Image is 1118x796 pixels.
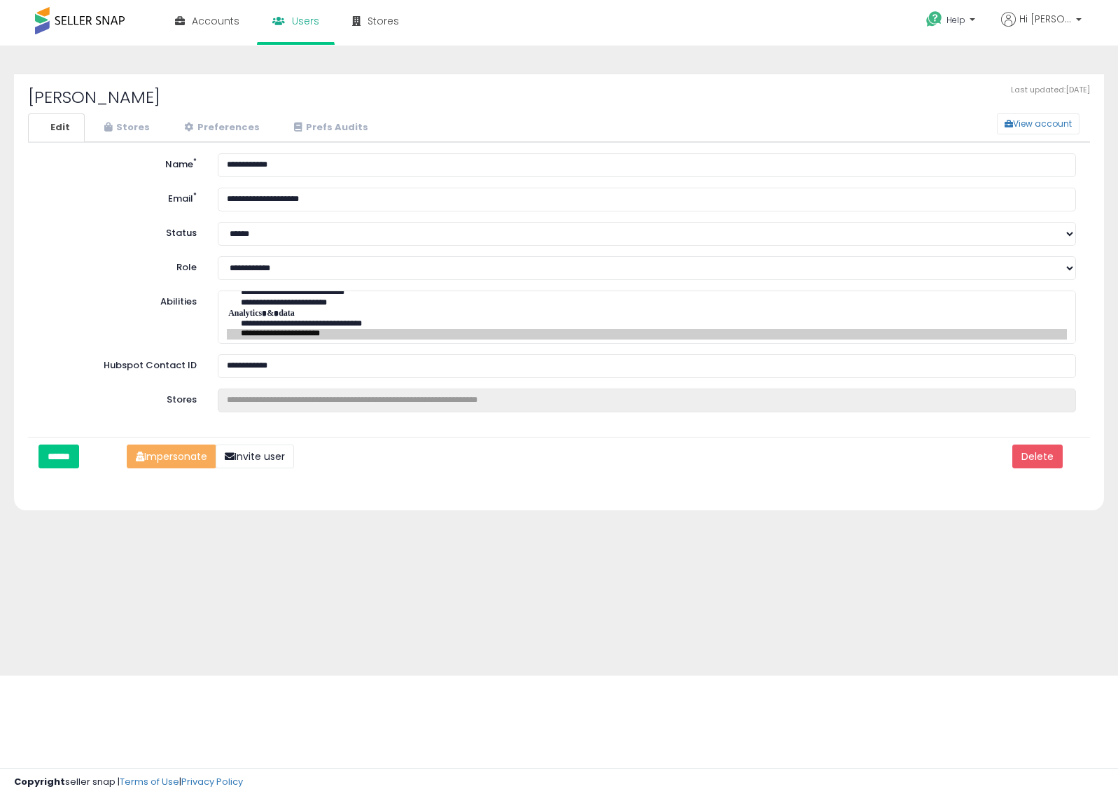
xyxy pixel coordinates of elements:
a: View account [986,113,1007,134]
span: Hi [PERSON_NAME] [1019,12,1072,26]
button: Invite user [216,445,294,468]
a: Preferences [166,113,274,142]
label: Status [32,222,207,240]
a: Stores [86,113,165,142]
span: Users [292,14,319,28]
button: Delete [1012,445,1063,468]
label: Role [32,256,207,274]
label: Email [32,188,207,206]
span: Accounts [192,14,239,28]
button: Impersonate [127,445,216,468]
h2: [PERSON_NAME] [28,88,1090,106]
a: Edit [28,113,85,142]
a: Prefs Audits [276,113,383,142]
label: Stores [167,393,197,407]
a: Hi [PERSON_NAME] [1001,12,1082,43]
i: Get Help [925,11,943,28]
span: Last updated: [DATE] [1011,85,1090,96]
span: Stores [368,14,399,28]
label: Abilities [160,295,197,309]
button: View account [997,113,1079,134]
label: Name [32,153,207,172]
label: Hubspot Contact ID [32,354,207,372]
span: Help [946,14,965,26]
